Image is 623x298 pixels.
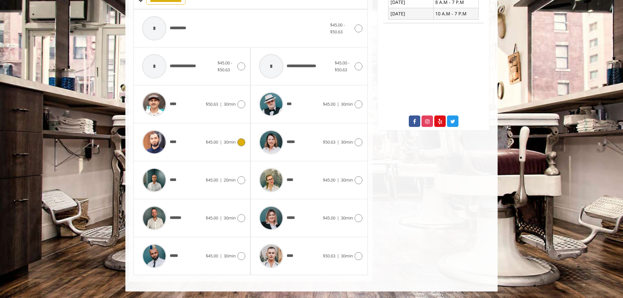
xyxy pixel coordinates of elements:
span: $45.00 - $50.63 [217,60,232,73]
span: 30min [224,139,236,145]
span: $50.63 [206,101,218,107]
span: | [220,215,222,221]
span: $45.00 [206,215,218,221]
span: | [220,253,222,259]
span: $50.63 [323,139,335,145]
td: [DATE] [389,8,434,19]
span: 20min [224,177,236,183]
span: $45.00 [323,101,335,107]
span: 30min [341,177,353,183]
span: $45.00 - $50.63 [330,22,345,35]
span: | [337,215,339,221]
span: | [337,139,339,145]
span: $45.00 [206,139,218,145]
span: $45.00 - $50.63 [335,60,349,73]
span: $45.00 [206,177,218,183]
span: | [337,177,339,183]
span: $45.00 [206,253,218,259]
span: $45.00 [323,215,335,221]
span: $50.63 [323,253,335,259]
span: 30min [341,253,353,259]
span: $45.00 [323,177,335,183]
span: 30min [341,215,353,221]
td: 10 A.M - 7 P.M [433,8,478,19]
span: | [220,139,222,145]
span: | [220,177,222,183]
span: 30min [341,101,353,107]
span: | [220,101,222,107]
span: 30min [224,101,236,107]
span: | [337,101,339,107]
span: | [337,253,339,259]
span: 30min [341,139,353,145]
span: 30min [224,253,236,259]
span: 30min [224,215,236,221]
